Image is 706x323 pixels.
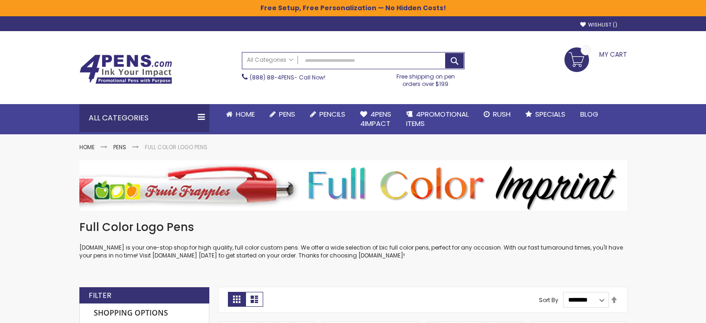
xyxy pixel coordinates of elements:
[518,104,573,125] a: Specials
[79,244,627,259] p: [DOMAIN_NAME] is your one-stop shop for high quality, full color custom pens. We offer a wide sel...
[79,220,627,235] h1: Full Color Logo Pens
[89,290,111,301] strong: Filter
[493,109,511,119] span: Rush
[113,143,126,151] a: Pens
[539,296,558,303] label: Sort By
[399,104,476,134] a: 4PROMOTIONALITEMS
[79,143,95,151] a: Home
[262,104,303,125] a: Pens
[319,109,345,119] span: Pencils
[242,53,298,68] a: All Categories
[79,160,627,211] img: Full Color Logo Pens
[279,109,295,119] span: Pens
[406,109,469,128] span: 4PROMOTIONAL ITEMS
[79,104,209,132] div: All Categories
[250,73,294,81] a: (888) 88-4PENS
[353,104,399,134] a: 4Pens4impact
[303,104,353,125] a: Pencils
[250,73,325,81] span: - Call Now!
[387,69,465,88] div: Free shipping on pen orders over $199
[236,109,255,119] span: Home
[360,109,391,128] span: 4Pens 4impact
[228,292,246,307] strong: Grid
[79,54,172,84] img: 4Pens Custom Pens and Promotional Products
[145,143,207,151] strong: Full Color Logo Pens
[535,109,565,119] span: Specials
[476,104,518,125] a: Rush
[580,21,617,28] a: Wishlist
[219,104,262,125] a: Home
[573,104,606,125] a: Blog
[247,56,293,64] span: All Categories
[580,109,598,119] span: Blog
